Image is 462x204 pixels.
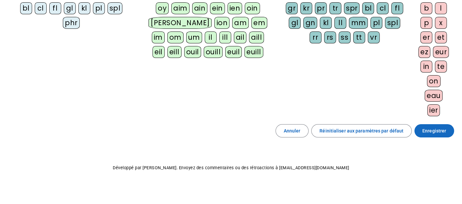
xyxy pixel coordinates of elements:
[311,124,412,137] button: Réinitialiser aux paramètres par défaut
[245,2,260,14] div: oin
[5,164,457,172] p: Développé par [PERSON_NAME]. Envoyez des commentaires ou des rétroactions à [EMAIL_ADDRESS][DOMAI...
[205,31,217,43] div: il
[244,46,263,58] div: euill
[152,31,165,43] div: im
[78,2,90,14] div: kl
[300,2,312,14] div: kr
[210,2,225,14] div: ein
[420,61,432,73] div: in
[362,2,374,14] div: bl
[204,46,223,58] div: ouill
[171,2,189,14] div: aim
[225,46,242,58] div: euil
[349,17,368,29] div: mm
[324,31,336,43] div: rs
[433,46,449,58] div: eur
[219,31,231,43] div: ill
[319,127,403,135] span: Réinitialiser aux paramètres par défaut
[329,2,341,14] div: tr
[353,31,365,43] div: tt
[427,75,441,87] div: on
[148,17,212,29] div: [PERSON_NAME]
[418,46,430,58] div: ez
[152,46,165,58] div: eil
[368,31,380,43] div: vr
[422,127,446,135] span: Enregistrer
[320,17,332,29] div: kl
[435,61,447,73] div: te
[63,17,80,29] div: phr
[156,2,169,14] div: oy
[275,124,309,137] button: Annuler
[427,104,440,116] div: ier
[167,31,184,43] div: om
[344,2,360,14] div: spr
[310,31,321,43] div: rr
[289,17,301,29] div: gl
[234,31,247,43] div: ail
[391,2,403,14] div: fl
[284,127,301,135] span: Annuler
[435,2,447,14] div: l
[420,17,432,29] div: p
[420,2,432,14] div: b
[286,2,298,14] div: gr
[370,17,382,29] div: pl
[20,2,32,14] div: bl
[251,17,267,29] div: em
[49,2,61,14] div: fl
[184,46,201,58] div: ouil
[228,2,242,14] div: ien
[249,31,264,43] div: aill
[414,124,454,137] button: Enregistrer
[232,17,249,29] div: am
[64,2,76,14] div: gl
[303,17,317,29] div: gn
[35,2,47,14] div: cl
[107,2,123,14] div: spl
[315,2,327,14] div: pr
[420,31,432,43] div: er
[339,31,351,43] div: ss
[385,17,400,29] div: spl
[167,46,182,58] div: eill
[377,2,389,14] div: cl
[435,17,447,29] div: x
[93,2,105,14] div: pl
[186,31,202,43] div: um
[214,17,230,29] div: ion
[425,90,443,102] div: eau
[435,31,447,43] div: et
[192,2,208,14] div: ain
[334,17,346,29] div: ll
